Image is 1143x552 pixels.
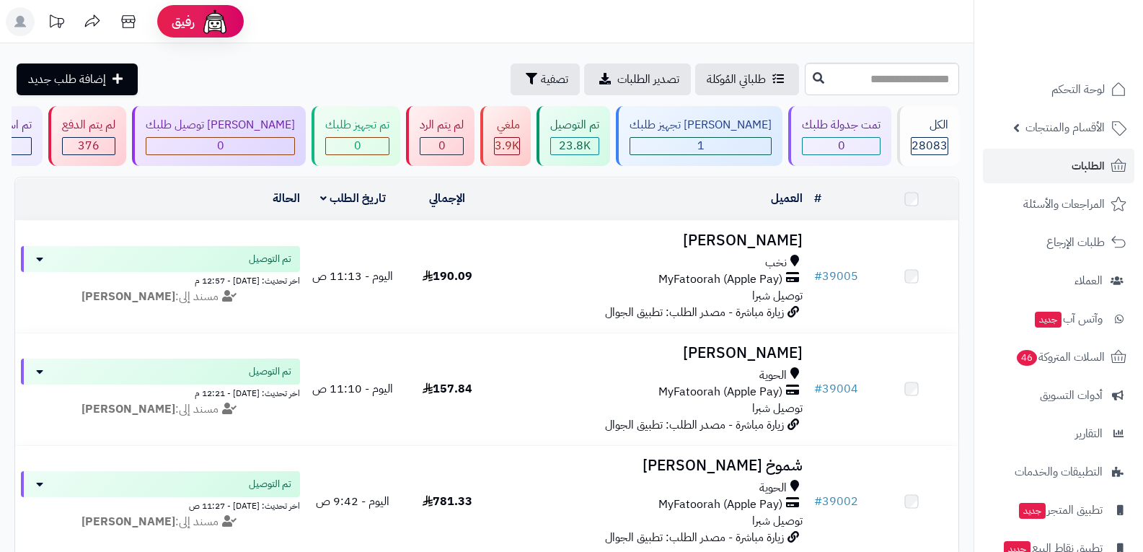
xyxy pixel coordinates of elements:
[1015,462,1103,482] span: التطبيقات والخدمات
[630,117,772,133] div: [PERSON_NAME] تجهيز طلبك
[1072,156,1105,176] span: الطلبات
[438,137,446,154] span: 0
[658,271,782,288] span: MyFatoorah (Apple Pay)
[423,268,472,285] span: 190.09
[541,71,568,88] span: تصفية
[1046,232,1105,253] span: طلبات الإرجاع
[697,137,705,154] span: 1
[38,7,74,40] a: تحديثات المنصة
[495,137,519,154] span: 3.9K
[429,190,465,207] a: الإجمالي
[912,137,948,154] span: 28083
[752,512,803,530] span: توصيل شبرا
[312,380,393,398] span: اليوم - 11:10 ص
[249,477,291,491] span: تم التوصيل
[752,287,803,305] span: توصيل شبرا
[983,455,1134,489] a: التطبيقات والخدمات
[617,71,679,88] span: تصدير الطلبات
[354,137,361,154] span: 0
[605,304,784,321] span: زيارة مباشرة - مصدر الطلب: تطبيق الجوال
[420,117,464,133] div: لم يتم الرد
[814,493,858,510] a: #39002
[249,252,291,266] span: تم التوصيل
[420,138,463,154] div: 0
[21,497,300,512] div: اخر تحديث: [DATE] - 11:27 ص
[765,255,787,271] span: نخب
[1025,118,1105,138] span: الأقسام والمنتجات
[1040,385,1103,406] span: أدوات التسويق
[1051,79,1105,100] span: لوحة التحكم
[534,106,613,166] a: تم التوصيل 23.8K
[477,106,534,166] a: ملغي 3.9K
[838,137,845,154] span: 0
[551,138,599,154] div: 23843
[326,138,389,154] div: 0
[1023,194,1105,214] span: المراجعات والأسئلة
[605,529,784,546] span: زيارة مباشرة - مصدر الطلب: تطبيق الجوال
[605,416,784,434] span: زيارة مباشرة - مصدر الطلب: تطبيق الجوال
[217,137,224,154] span: 0
[983,187,1134,222] a: المراجعات والأسئلة
[10,289,311,305] div: مسند إلى:
[814,380,822,398] span: #
[1074,271,1103,291] span: العملاء
[983,493,1134,527] a: تطبيق المتجرجديد
[584,63,691,95] a: تصدير الطلبات
[894,106,962,166] a: الكل28083
[172,13,195,30] span: رفيق
[658,496,782,513] span: MyFatoorah (Apple Pay)
[200,7,229,36] img: ai-face.png
[630,138,771,154] div: 1
[309,106,403,166] a: تم تجهيز طلبك 0
[814,268,858,285] a: #39005
[81,513,175,530] strong: [PERSON_NAME]
[273,190,300,207] a: الحالة
[500,457,803,474] h3: شموخ [PERSON_NAME]
[1018,500,1103,520] span: تطبيق المتجر
[1017,350,1038,366] span: 46
[62,117,115,133] div: لم يتم الدفع
[983,302,1134,336] a: وآتس آبجديد
[312,268,393,285] span: اليوم - 11:13 ص
[1019,503,1046,519] span: جديد
[1033,309,1103,329] span: وآتس آب
[500,232,803,249] h3: [PERSON_NAME]
[785,106,894,166] a: تمت جدولة طلبك 0
[423,493,472,510] span: 781.33
[403,106,477,166] a: لم يتم الرد 0
[81,288,175,305] strong: [PERSON_NAME]
[129,106,309,166] a: [PERSON_NAME] توصيل طلبك 0
[752,400,803,417] span: توصيل شبرا
[983,72,1134,107] a: لوحة التحكم
[423,380,472,398] span: 157.84
[17,63,138,95] a: إضافة طلب جديد
[802,117,881,133] div: تمت جدولة طلبك
[81,400,175,418] strong: [PERSON_NAME]
[771,190,803,207] a: العميل
[28,71,106,88] span: إضافة طلب جديد
[78,137,100,154] span: 376
[146,117,295,133] div: [PERSON_NAME] توصيل طلبك
[983,416,1134,451] a: التقارير
[613,106,785,166] a: [PERSON_NAME] تجهيز طلبك 1
[759,480,787,496] span: الحوية
[658,384,782,400] span: MyFatoorah (Apple Pay)
[983,225,1134,260] a: طلبات الإرجاع
[803,138,880,154] div: 0
[814,493,822,510] span: #
[1045,34,1129,64] img: logo-2.png
[146,138,294,154] div: 0
[911,117,948,133] div: الكل
[814,190,821,207] a: #
[814,380,858,398] a: #39004
[695,63,799,95] a: طلباتي المُوكلة
[494,117,520,133] div: ملغي
[1075,424,1103,444] span: التقارير
[316,493,389,510] span: اليوم - 9:42 ص
[325,117,389,133] div: تم تجهيز طلبك
[983,378,1134,413] a: أدوات التسويق
[1035,312,1062,328] span: جديد
[10,401,311,418] div: مسند إلى:
[10,514,311,530] div: مسند إلى:
[707,71,766,88] span: طلباتي المُوكلة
